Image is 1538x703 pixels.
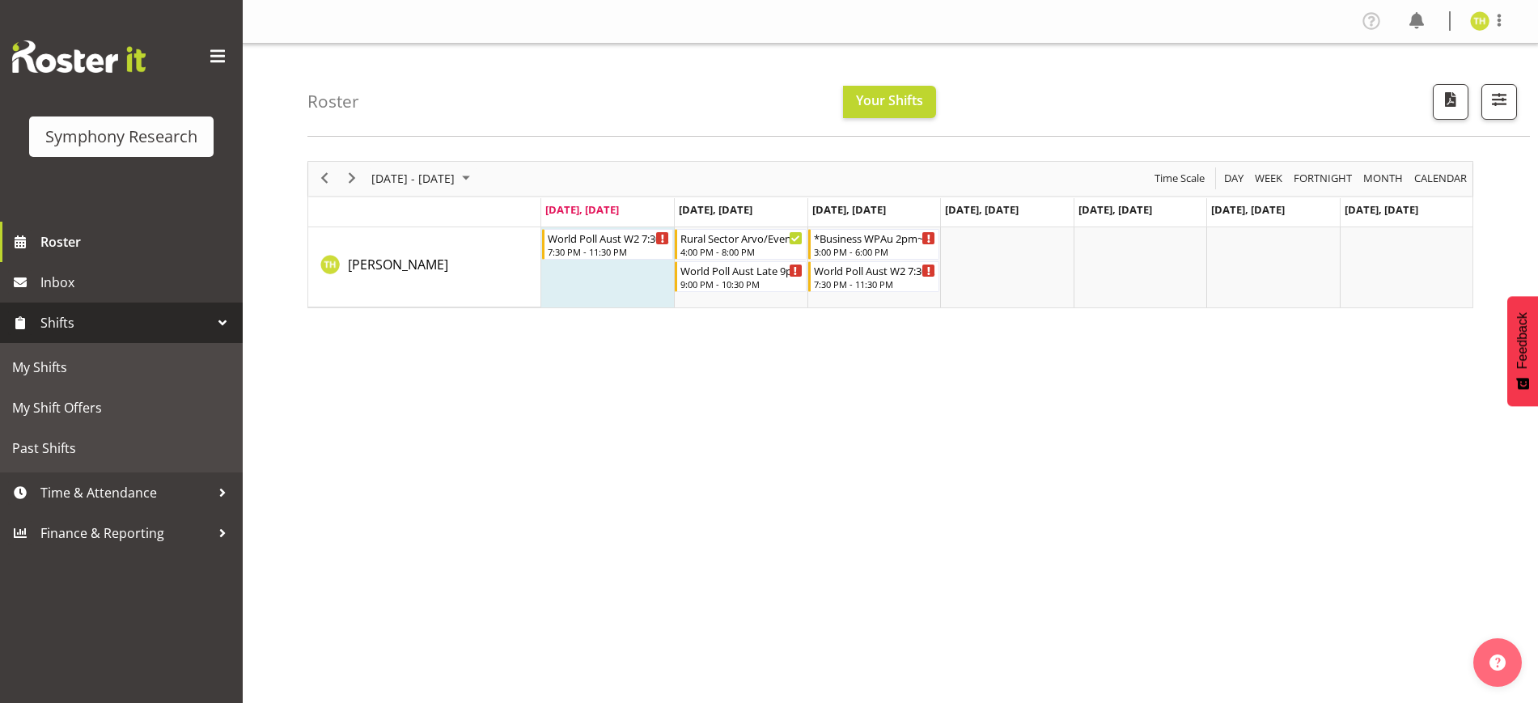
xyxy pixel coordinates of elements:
[1515,312,1530,369] span: Feedback
[341,168,363,188] button: Next
[348,255,448,274] a: [PERSON_NAME]
[40,311,210,335] span: Shifts
[307,92,359,111] h4: Roster
[808,229,939,260] div: Tristan Healley"s event - *Business WPAu 2pm~6pm Begin From Wednesday, October 1, 2025 at 3:00:00...
[675,261,806,292] div: Tristan Healley"s event - World Poll Aust Late 9p~11:30p Begin From Tuesday, September 30, 2025 a...
[40,521,210,545] span: Finance & Reporting
[1211,202,1285,217] span: [DATE], [DATE]
[311,162,338,196] div: previous period
[307,161,1473,308] div: Timeline Week of September 29, 2025
[1361,168,1406,188] button: Timeline Month
[366,162,480,196] div: Sep 29 - Oct 05, 2025
[338,162,366,196] div: next period
[1489,654,1506,671] img: help-xxl-2.png
[1413,168,1468,188] span: calendar
[12,436,231,460] span: Past Shifts
[680,230,802,246] div: Rural Sector Arvo/Evenings
[1433,84,1468,120] button: Download a PDF of the roster according to the set date range.
[4,347,239,387] a: My Shifts
[814,262,935,278] div: World Poll Aust W2 7:30pm~11:30pm
[1153,168,1206,188] span: Time Scale
[40,230,235,254] span: Roster
[814,277,935,290] div: 7:30 PM - 11:30 PM
[1362,168,1405,188] span: Month
[1291,168,1355,188] button: Fortnight
[679,202,752,217] span: [DATE], [DATE]
[1222,168,1245,188] span: Day
[1481,84,1517,120] button: Filter Shifts
[1412,168,1470,188] button: Month
[348,256,448,273] span: [PERSON_NAME]
[541,227,1472,307] table: Timeline Week of September 29, 2025
[314,168,336,188] button: Previous
[548,245,669,258] div: 7:30 PM - 11:30 PM
[45,125,197,149] div: Symphony Research
[40,270,235,294] span: Inbox
[1292,168,1354,188] span: Fortnight
[1507,296,1538,406] button: Feedback - Show survey
[545,202,619,217] span: [DATE], [DATE]
[680,262,802,278] div: World Poll Aust Late 9p~11:30p
[308,227,541,307] td: Tristan Healley resource
[4,387,239,428] a: My Shift Offers
[675,229,806,260] div: Tristan Healley"s event - Rural Sector Arvo/Evenings Begin From Tuesday, September 30, 2025 at 4:...
[370,168,456,188] span: [DATE] - [DATE]
[808,261,939,292] div: Tristan Healley"s event - World Poll Aust W2 7:30pm~11:30pm Begin From Wednesday, October 1, 2025...
[369,168,477,188] button: September 2025
[945,202,1019,217] span: [DATE], [DATE]
[1152,168,1208,188] button: Time Scale
[1345,202,1418,217] span: [DATE], [DATE]
[12,355,231,379] span: My Shifts
[680,245,802,258] div: 4:00 PM - 8:00 PM
[12,40,146,73] img: Rosterit website logo
[542,229,673,260] div: Tristan Healley"s event - World Poll Aust W2 7:30pm~11:30pm Begin From Monday, September 29, 2025...
[843,86,936,118] button: Your Shifts
[680,277,802,290] div: 9:00 PM - 10:30 PM
[1078,202,1152,217] span: [DATE], [DATE]
[814,245,935,258] div: 3:00 PM - 6:00 PM
[812,202,886,217] span: [DATE], [DATE]
[1222,168,1247,188] button: Timeline Day
[814,230,935,246] div: *Business WPAu 2pm~6pm
[1252,168,1286,188] button: Timeline Week
[12,396,231,420] span: My Shift Offers
[1470,11,1489,31] img: tristan-healley11868.jpg
[4,428,239,468] a: Past Shifts
[40,481,210,505] span: Time & Attendance
[548,230,669,246] div: World Poll Aust W2 7:30pm~11:30pm
[1253,168,1284,188] span: Week
[856,91,923,109] span: Your Shifts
